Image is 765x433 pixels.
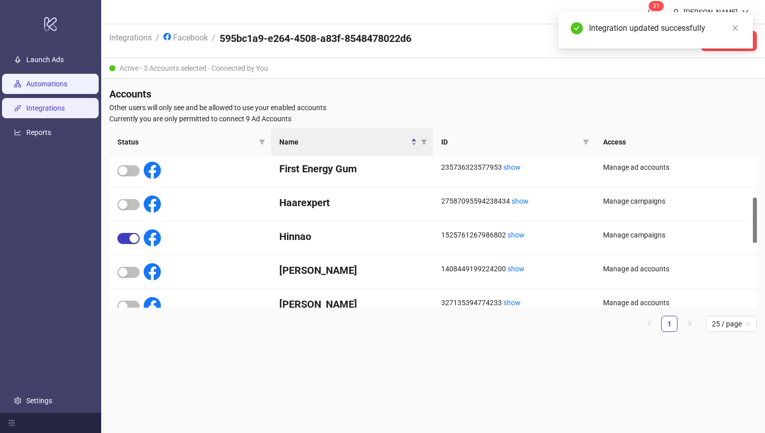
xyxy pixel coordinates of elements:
[571,22,583,34] span: check-circle
[641,316,657,332] li: Previous Page
[419,134,429,150] span: filter
[109,102,757,113] span: Other users will only see and be allowed to use your enabled accounts
[26,397,52,405] a: Settings
[279,297,425,311] h4: [PERSON_NAME]
[672,9,679,16] span: user
[8,419,15,426] span: menu-fold
[109,87,757,101] h4: Accounts
[279,162,425,176] h4: First Energy Gum
[212,31,216,51] li: /
[595,128,757,156] th: Access
[421,139,427,145] span: filter
[279,196,425,210] h4: Haarexpert
[589,22,741,34] div: Integration updated successfully
[732,24,739,31] span: close
[647,8,654,15] span: bell
[706,316,757,332] div: Page Size
[109,113,757,124] span: Currently you are only permitted to connect 9 Ad Accounts
[712,316,751,331] span: 25 / page
[156,31,159,51] li: /
[649,1,664,11] sup: 31
[656,3,660,10] span: 1
[161,31,210,42] a: Facebook
[581,134,591,150] span: filter
[279,229,425,244] h4: Hinnao
[679,7,742,18] div: [PERSON_NAME]
[646,320,652,326] span: left
[682,316,698,332] button: right
[742,9,749,16] span: down
[220,31,411,45] h4: 595bc1a9-e264-4508-a83f-8548478022d6
[730,22,741,33] a: Close
[257,134,267,150] span: filter
[583,139,589,145] span: filter
[682,316,698,332] li: Next Page
[603,297,749,308] div: Manage ad accounts
[603,229,749,240] div: Manage campaigns
[653,3,656,10] span: 3
[101,58,765,79] div: Active - 3 Accounts selected - Connected by You
[603,263,749,274] div: Manage ad accounts
[279,136,409,148] span: Name
[26,56,64,64] a: Launch Ads
[441,263,587,274] div: 1408449199224200
[441,196,587,207] div: 27587095594238434
[117,136,255,148] span: Status
[687,320,693,326] span: right
[441,162,587,173] div: 235736323577953
[641,316,657,332] button: left
[259,139,265,145] span: filter
[441,229,587,240] div: 1525761267986802
[503,299,521,307] a: show
[507,265,525,273] a: show
[603,196,749,207] div: Manage campaigns
[26,80,67,88] a: Automations
[603,162,749,173] div: Manage ad accounts
[512,197,529,205] a: show
[507,231,525,239] a: show
[441,136,579,148] span: ID
[107,31,154,42] a: Integrations
[662,316,677,331] a: 1
[441,297,587,308] div: 327135394774233
[503,163,521,171] a: show
[661,316,677,332] li: 1
[26,105,65,113] a: Integrations
[26,129,51,137] a: Reports
[279,263,425,277] h4: [PERSON_NAME]
[271,128,433,156] th: Name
